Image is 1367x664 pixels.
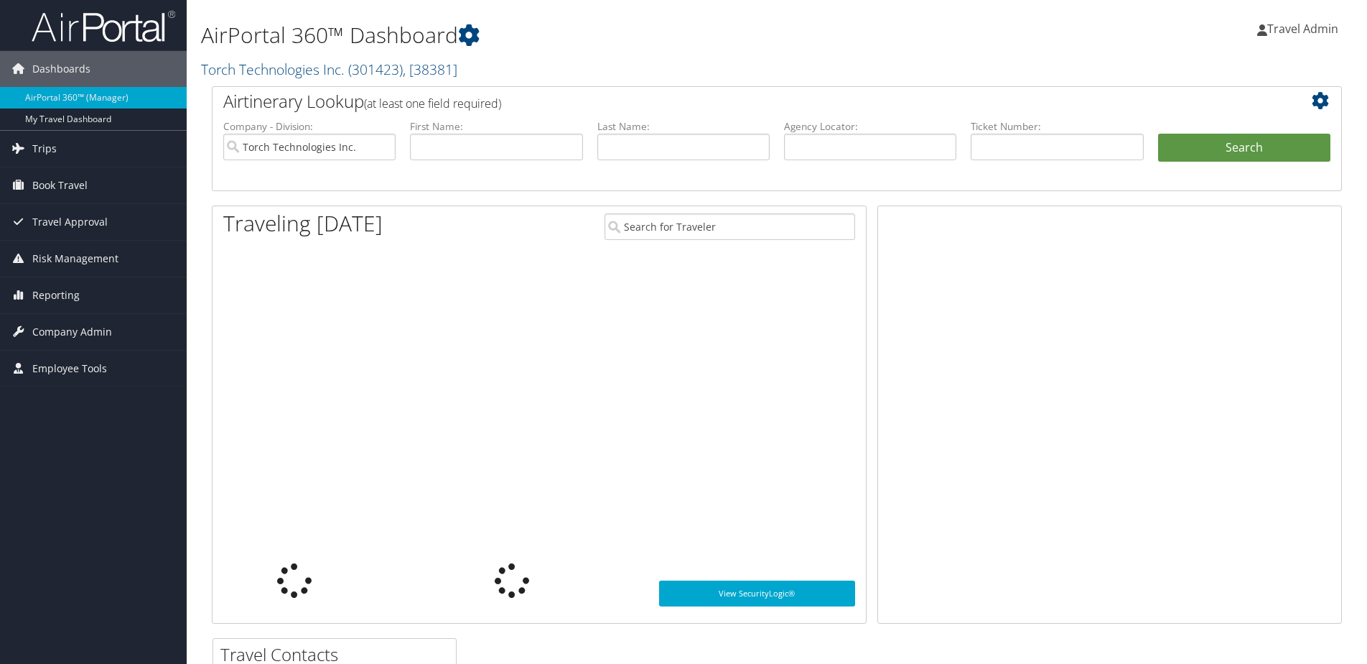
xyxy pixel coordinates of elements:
img: airportal-logo.png [32,9,175,43]
span: , [ 38381 ] [403,60,457,79]
h1: AirPortal 360™ Dashboard [201,20,969,50]
span: Dashboards [32,51,90,87]
label: Agency Locator: [784,119,956,134]
span: Employee Tools [32,351,107,387]
span: (at least one field required) [364,96,501,111]
a: Travel Admin [1257,7,1353,50]
label: Last Name: [597,119,770,134]
a: View SecurityLogic® [659,581,855,607]
button: Search [1158,134,1330,162]
span: ( 301423 ) [348,60,403,79]
span: Travel Approval [32,204,108,240]
span: Company Admin [32,314,112,350]
span: Reporting [32,277,80,313]
label: Ticket Number: [971,119,1143,134]
h1: Traveling [DATE] [223,208,383,239]
label: Company - Division: [223,119,396,134]
span: Trips [32,131,57,167]
span: Risk Management [32,241,118,277]
h2: Airtinerary Lookup [223,89,1236,114]
span: Book Travel [32,167,88,203]
span: Travel Admin [1267,21,1338,37]
a: Torch Technologies Inc. [201,60,457,79]
input: Search for Traveler [605,213,855,240]
label: First Name: [410,119,582,134]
